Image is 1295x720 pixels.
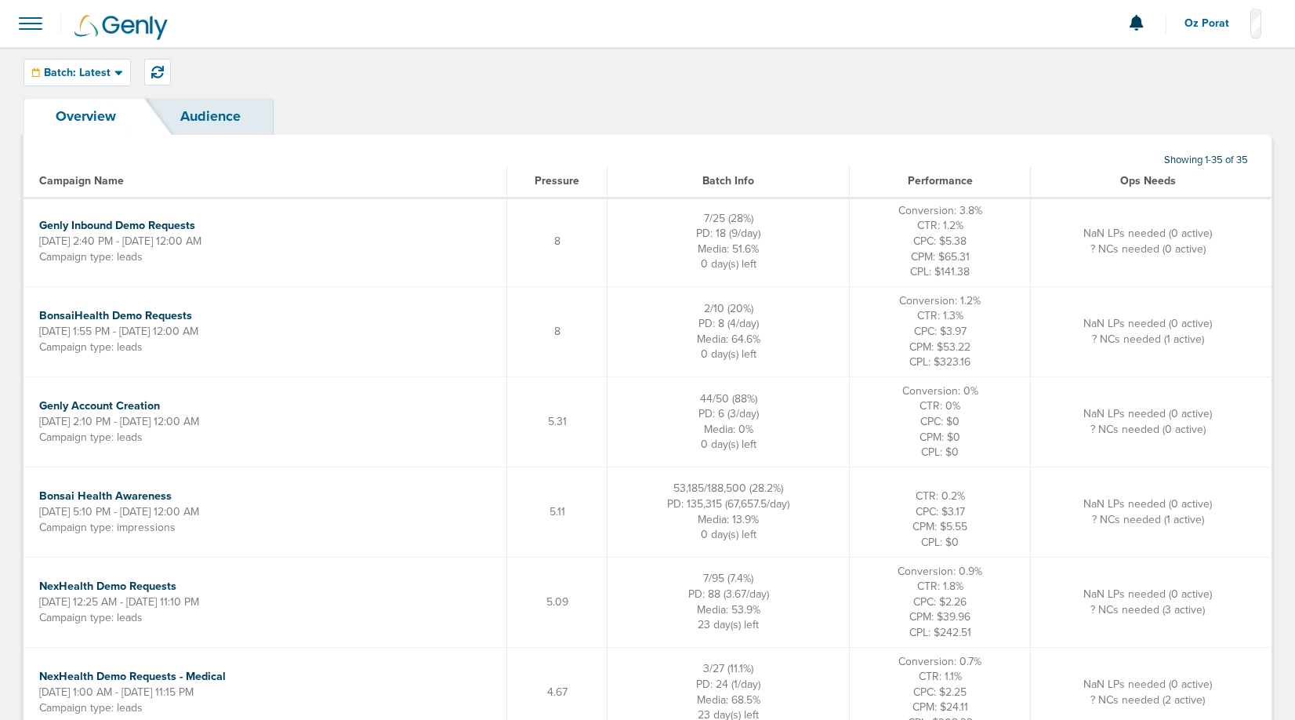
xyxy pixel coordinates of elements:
[701,347,756,361] span: 0 day(s) left
[913,595,967,609] span: CPC: $2.26
[704,302,753,315] span: 2/10 (20%)
[912,520,967,533] span: CPM: $5.55
[898,204,982,217] span: Conversion: 3.8%
[39,235,201,248] span: [DATE] 2:40 PM - [DATE] 12:00 AM
[698,618,759,631] span: 23 day(s) left
[912,700,968,714] span: CPM: $24.11
[700,392,757,405] span: 44/50 (88%)
[921,445,959,459] span: CPL: $0
[898,655,981,668] span: Conversion: 0.7%
[917,309,963,322] span: CTR: 1.3%
[546,595,568,609] span: 5.09
[667,497,789,511] span: PD: 135,315 (67,657.5/day)
[916,505,965,518] span: CPC: $3.17
[697,333,760,346] span: Media: 64.6%
[909,340,970,354] span: CPM: $53.22
[909,626,971,639] span: CPL: $242.51
[703,572,753,585] span: 7/95 (7.4%)
[919,670,962,683] span: CTR: 1.1%
[920,415,959,428] span: CPC: $0
[701,438,756,451] span: 0 day(s) left
[39,340,143,354] span: Campaign type: leads
[548,415,567,428] span: 5.31
[39,309,192,322] a: BonsaiHealth Demo Requests
[921,536,959,549] span: CPL: $0
[507,165,608,197] th: Pressure
[1031,467,1271,557] td: NaN LPs needed (0 active) ? NCs needed (1 active)
[1120,174,1176,187] span: Ops Needs
[44,67,111,78] span: Batch: Latest
[39,325,198,338] span: [DATE] 1:55 PM - [DATE] 12:00 AM
[697,603,760,616] span: Media: 53.9%
[1031,376,1271,467] td: NaN LPs needed (0 active) ? NCs needed (0 active)
[910,265,970,278] span: CPL: $141.38
[703,662,753,675] span: 3/27 (11.1%)
[909,610,970,624] span: CPM: $39.96
[608,165,850,197] th: Batch Info
[899,294,981,307] span: Conversion: 1.2%
[917,580,963,593] span: CTR: 1.8%
[39,611,143,624] span: Campaign type: leads
[39,505,199,518] span: [DATE] 5:10 PM - [DATE] 12:00 AM
[547,685,568,699] span: 4.67
[902,384,978,398] span: Conversion: 0%
[24,98,148,135] a: Overview
[1031,197,1271,286] td: NaN LPs needed (0 active) ? NCs needed (0 active)
[688,587,769,601] span: PD: 88 (3.67/day)
[698,242,759,256] span: Media: 51.6%
[1031,286,1271,376] td: NaN LPs needed (0 active) ? NCs needed (1 active)
[39,431,143,444] span: Campaign type: leads
[74,15,168,40] img: Genly
[697,693,760,707] span: Media: 68.5%
[148,98,273,135] a: Audience
[911,250,970,264] span: CPM: $65.31
[39,415,199,428] span: [DATE] 2:10 PM - [DATE] 12:00 AM
[698,317,759,330] span: PD: 8 (4/day)
[39,685,194,699] span: [DATE] 1:00 AM - [DATE] 11:15 PM
[920,431,960,444] span: CPM: $0
[554,235,560,248] span: 8
[698,407,759,420] span: PD: 6 (3/day)
[39,580,176,593] a: NexHealth Demo Requests
[673,482,783,495] span: 53,185/188,500 (28.2%)
[39,595,199,609] span: [DATE] 12:25 AM - [DATE] 11:10 PM
[39,701,143,715] span: Campaign type: leads
[917,219,963,232] span: CTR: 1.2%
[913,685,967,699] span: CPC: $2.25
[696,227,760,240] span: PD: 18 (9/day)
[701,528,756,541] span: 0 day(s) left
[550,505,565,518] span: 5.11
[704,212,753,225] span: 7/25 (28%)
[39,489,172,503] a: Bonsai Health Awareness
[696,678,760,691] span: PD: 24 (1/day)
[39,174,124,187] span: Campaign Name
[39,250,143,264] span: Campaign type: leads
[898,565,982,578] span: Conversion: 0.9%
[39,399,160,413] a: Genly Account Creation
[920,399,960,413] span: CTR: 0%
[704,423,753,436] span: Media: 0%
[701,257,756,271] span: 0 day(s) left
[1184,18,1240,29] span: Oz Porat
[914,325,967,338] span: CPC: $3.97
[909,355,970,369] span: CPL: $323.16
[1031,557,1271,647] td: NaN LPs needed (0 active) ? NCs needed (3 active)
[554,325,560,338] span: 8
[39,219,195,232] a: Genly Inbound Demo Requests
[913,235,967,248] span: CPC: $5.38
[1164,154,1248,167] span: Showing 1-35 of 35
[39,670,226,683] a: NexHealth Demo Requests - Medical
[698,513,759,526] span: Media: 13.9%
[850,165,1031,197] th: Performance
[39,521,176,534] span: Campaign type: impressions
[916,489,965,503] span: CTR: 0.2%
